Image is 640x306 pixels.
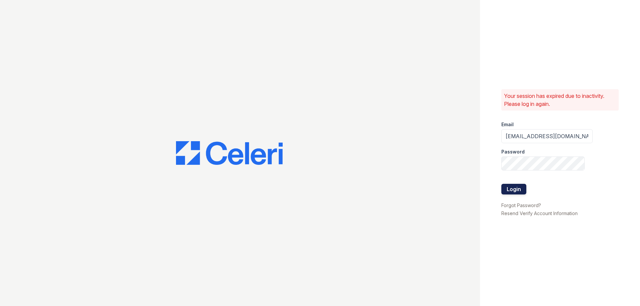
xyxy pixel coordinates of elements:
[501,184,526,194] button: Login
[501,210,578,216] a: Resend Verify Account Information
[504,92,616,108] p: Your session has expired due to inactivity. Please log in again.
[501,149,525,155] label: Password
[176,141,283,165] img: CE_Logo_Blue-a8612792a0a2168367f1c8372b55b34899dd931a85d93a1a3d3e32e68fde9ad4.png
[501,121,514,128] label: Email
[501,202,541,208] a: Forgot Password?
